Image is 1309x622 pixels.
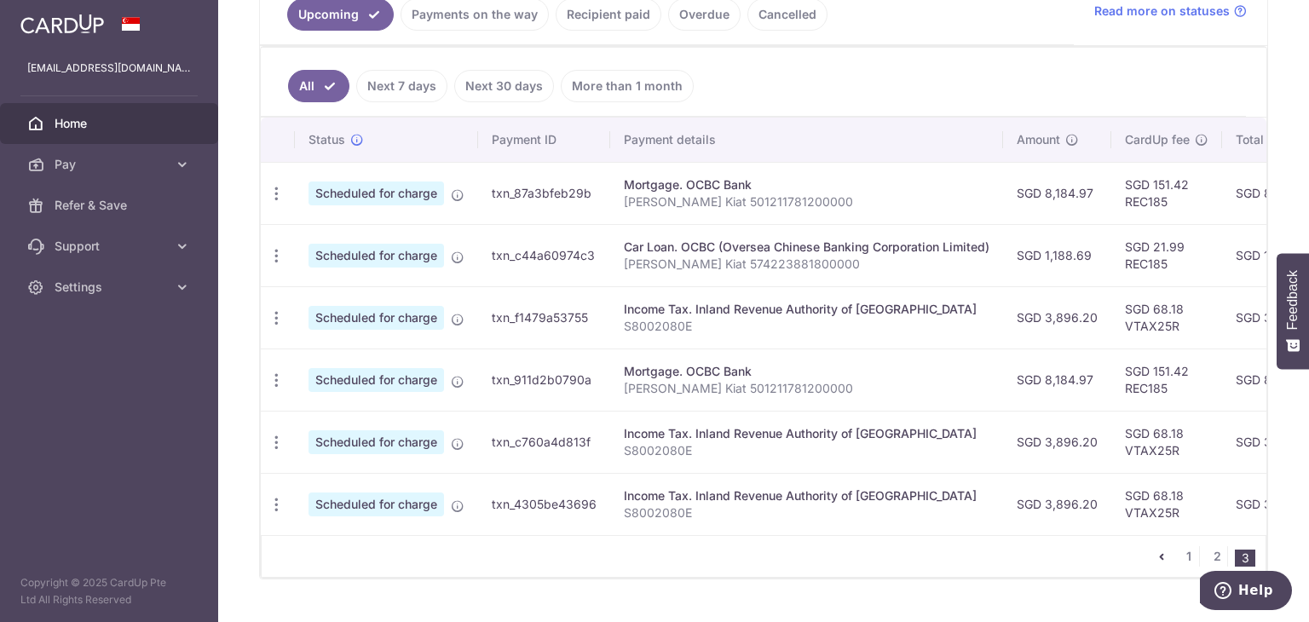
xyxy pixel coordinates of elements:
[27,60,191,77] p: [EMAIL_ADDRESS][DOMAIN_NAME]
[1179,546,1199,567] a: 1
[478,348,610,411] td: txn_911d2b0790a
[309,306,444,330] span: Scheduled for charge
[1017,131,1060,148] span: Amount
[1111,411,1222,473] td: SGD 68.18 VTAX25R
[561,70,694,102] a: More than 1 month
[288,70,349,102] a: All
[1111,162,1222,224] td: SGD 151.42 REC185
[624,239,989,256] div: Car Loan. OCBC (Oversea Chinese Banking Corporation Limited)
[309,131,345,148] span: Status
[1111,224,1222,286] td: SGD 21.99 REC185
[1003,224,1111,286] td: SGD 1,188.69
[55,238,167,255] span: Support
[1235,550,1255,567] li: 3
[1125,131,1190,148] span: CardUp fee
[356,70,447,102] a: Next 7 days
[478,118,610,162] th: Payment ID
[1111,286,1222,348] td: SGD 68.18 VTAX25R
[624,363,989,380] div: Mortgage. OCBC Bank
[610,118,1003,162] th: Payment details
[309,492,444,516] span: Scheduled for charge
[478,473,610,535] td: txn_4305be43696
[309,368,444,392] span: Scheduled for charge
[309,430,444,454] span: Scheduled for charge
[624,380,989,397] p: [PERSON_NAME] Kiat 501211781200000
[55,197,167,214] span: Refer & Save
[55,279,167,296] span: Settings
[1151,536,1266,577] nav: pager
[1094,3,1247,20] a: Read more on statuses
[1285,270,1300,330] span: Feedback
[478,286,610,348] td: txn_f1479a53755
[1236,131,1292,148] span: Total amt.
[624,487,989,504] div: Income Tax. Inland Revenue Authority of [GEOGRAPHIC_DATA]
[1277,253,1309,369] button: Feedback - Show survey
[309,181,444,205] span: Scheduled for charge
[624,504,989,521] p: S8002080E
[454,70,554,102] a: Next 30 days
[1094,3,1230,20] span: Read more on statuses
[55,156,167,173] span: Pay
[1003,162,1111,224] td: SGD 8,184.97
[624,176,989,193] div: Mortgage. OCBC Bank
[20,14,104,34] img: CardUp
[1003,411,1111,473] td: SGD 3,896.20
[1200,571,1292,613] iframe: Opens a widget where you can find more information
[478,411,610,473] td: txn_c760a4d813f
[55,115,167,132] span: Home
[624,301,989,318] div: Income Tax. Inland Revenue Authority of [GEOGRAPHIC_DATA]
[1207,546,1227,567] a: 2
[624,256,989,273] p: [PERSON_NAME] Kiat 574223881800000
[1003,348,1111,411] td: SGD 8,184.97
[1111,348,1222,411] td: SGD 151.42 REC185
[624,425,989,442] div: Income Tax. Inland Revenue Authority of [GEOGRAPHIC_DATA]
[1003,286,1111,348] td: SGD 3,896.20
[624,318,989,335] p: S8002080E
[478,224,610,286] td: txn_c44a60974c3
[478,162,610,224] td: txn_87a3bfeb29b
[1111,473,1222,535] td: SGD 68.18 VTAX25R
[624,442,989,459] p: S8002080E
[1003,473,1111,535] td: SGD 3,896.20
[309,244,444,268] span: Scheduled for charge
[624,193,989,210] p: [PERSON_NAME] Kiat 501211781200000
